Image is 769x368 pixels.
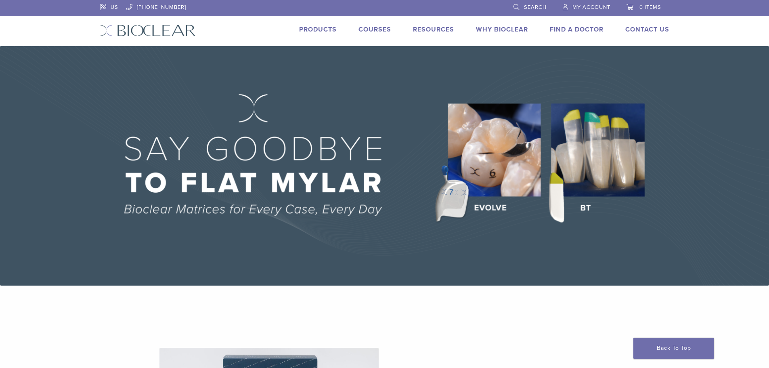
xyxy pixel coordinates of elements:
[572,4,610,11] span: My Account
[625,25,669,34] a: Contact Us
[358,25,391,34] a: Courses
[524,4,547,11] span: Search
[100,25,196,36] img: Bioclear
[639,4,661,11] span: 0 items
[476,25,528,34] a: Why Bioclear
[299,25,337,34] a: Products
[633,338,714,359] a: Back To Top
[413,25,454,34] a: Resources
[550,25,603,34] a: Find A Doctor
